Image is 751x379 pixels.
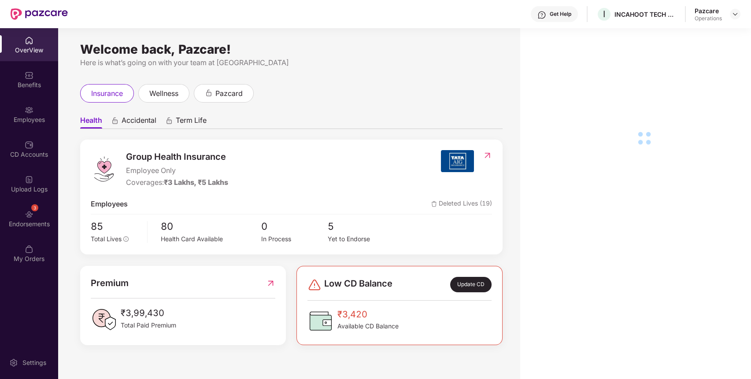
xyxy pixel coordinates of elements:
span: Premium [91,276,129,290]
span: Health [80,116,102,129]
div: animation [111,117,119,125]
div: Pazcare [695,7,722,15]
div: Update CD [450,277,492,292]
span: info-circle [123,236,129,242]
div: animation [165,117,173,125]
img: svg+xml;base64,PHN2ZyBpZD0iVXBsb2FkX0xvZ3MiIGRhdGEtbmFtZT0iVXBsb2FkIExvZ3MiIHhtbG5zPSJodHRwOi8vd3... [25,175,33,184]
img: New Pazcare Logo [11,8,68,20]
img: RedirectIcon [266,276,275,290]
span: Group Health Insurance [126,150,228,164]
span: Deleted Lives (19) [431,199,492,210]
img: svg+xml;base64,PHN2ZyBpZD0iQ0RfQWNjb3VudHMiIGRhdGEtbmFtZT0iQ0QgQWNjb3VudHMiIHhtbG5zPSJodHRwOi8vd3... [25,140,33,149]
img: svg+xml;base64,PHN2ZyBpZD0iRGFuZ2VyLTMyeDMyIiB4bWxucz0iaHR0cDovL3d3dy53My5vcmcvMjAwMC9zdmciIHdpZH... [307,278,322,292]
span: 80 [161,219,261,234]
img: insurerIcon [441,150,474,172]
div: In Process [261,234,328,244]
img: svg+xml;base64,PHN2ZyBpZD0iRW5kb3JzZW1lbnRzIiB4bWxucz0iaHR0cDovL3d3dy53My5vcmcvMjAwMC9zdmciIHdpZH... [25,210,33,219]
img: svg+xml;base64,PHN2ZyBpZD0iSG9tZSIgeG1sbnM9Imh0dHA6Ly93d3cudzMub3JnLzIwMDAvc3ZnIiB3aWR0aD0iMjAiIG... [25,36,33,45]
img: svg+xml;base64,PHN2ZyBpZD0iRHJvcGRvd24tMzJ4MzIiIHhtbG5zPSJodHRwOi8vd3d3LnczLm9yZy8yMDAwL3N2ZyIgd2... [732,11,739,18]
div: Operations [695,15,722,22]
img: svg+xml;base64,PHN2ZyBpZD0iSGVscC0zMngzMiIgeG1sbnM9Imh0dHA6Ly93d3cudzMub3JnLzIwMDAvc3ZnIiB3aWR0aD... [537,11,546,19]
span: ₹3,420 [337,308,399,321]
span: Total Lives [91,235,122,243]
span: ₹3,99,430 [121,306,176,320]
img: CDBalanceIcon [307,308,334,334]
span: I [603,9,605,19]
div: 3 [31,204,38,211]
div: INCAHOOT TECH SERVICES PRIVATE LIMITED [614,10,676,18]
img: PaidPremiumIcon [91,306,117,333]
img: svg+xml;base64,PHN2ZyBpZD0iTXlfT3JkZXJzIiBkYXRhLW5hbWU9Ik15IE9yZGVycyIgeG1sbnM9Imh0dHA6Ly93d3cudz... [25,245,33,254]
div: Coverages: [126,177,228,188]
span: Employees [91,199,128,210]
span: Accidental [122,116,156,129]
img: svg+xml;base64,PHN2ZyBpZD0iRW1wbG95ZWVzIiB4bWxucz0iaHR0cDovL3d3dy53My5vcmcvMjAwMC9zdmciIHdpZHRoPS... [25,106,33,114]
div: Yet to Endorse [328,234,395,244]
div: animation [205,89,213,97]
span: insurance [91,88,123,99]
span: wellness [149,88,178,99]
div: Here is what’s going on with your team at [GEOGRAPHIC_DATA] [80,57,503,68]
span: Employee Only [126,165,228,176]
div: Settings [20,358,49,367]
span: 85 [91,219,141,234]
div: Health Card Available [161,234,261,244]
span: 0 [261,219,328,234]
span: Low CD Balance [324,277,392,292]
span: Available CD Balance [337,321,399,331]
span: ₹3 Lakhs, ₹5 Lakhs [164,178,228,187]
span: pazcard [215,88,243,99]
img: logo [91,156,117,182]
img: RedirectIcon [483,151,492,160]
div: Welcome back, Pazcare! [80,46,503,53]
img: svg+xml;base64,PHN2ZyBpZD0iQmVuZWZpdHMiIHhtbG5zPSJodHRwOi8vd3d3LnczLm9yZy8yMDAwL3N2ZyIgd2lkdGg9Ij... [25,71,33,80]
span: Total Paid Premium [121,320,176,330]
img: svg+xml;base64,PHN2ZyBpZD0iU2V0dGluZy0yMHgyMCIgeG1sbnM9Imh0dHA6Ly93d3cudzMub3JnLzIwMDAvc3ZnIiB3aW... [9,358,18,367]
div: Get Help [550,11,571,18]
span: Term Life [176,116,207,129]
img: deleteIcon [431,201,437,207]
span: 5 [328,219,395,234]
